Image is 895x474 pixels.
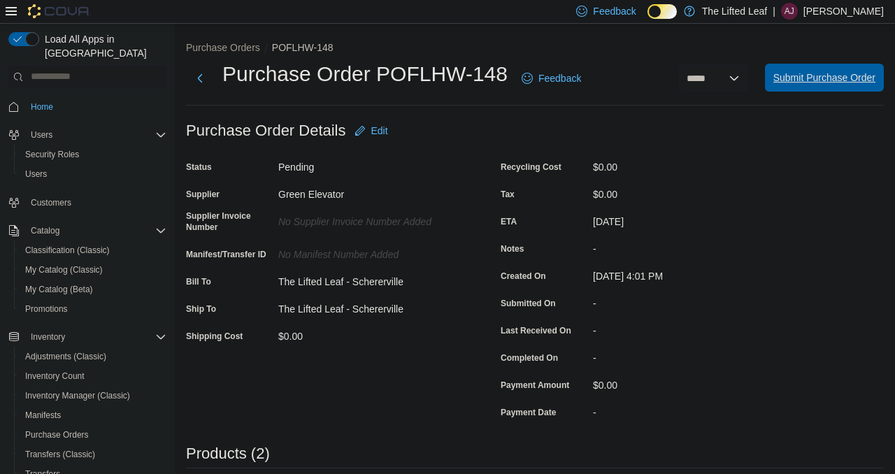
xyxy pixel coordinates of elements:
[20,387,166,404] span: Inventory Manager (Classic)
[20,446,166,463] span: Transfers (Classic)
[278,156,466,173] div: Pending
[14,280,172,299] button: My Catalog (Beta)
[20,387,136,404] a: Inventory Manager (Classic)
[272,42,334,53] button: POFLHW-148
[702,3,767,20] p: The Lifted Leaf
[14,425,172,445] button: Purchase Orders
[186,249,266,260] label: Manifest/Transfer ID
[501,352,558,364] label: Completed On
[14,240,172,260] button: Classification (Classic)
[501,271,546,282] label: Created On
[20,301,73,317] a: Promotions
[593,401,780,418] div: -
[222,60,508,88] h1: Purchase Order POFLHW-148
[28,4,91,18] img: Cova
[20,407,166,424] span: Manifests
[20,281,166,298] span: My Catalog (Beta)
[31,129,52,141] span: Users
[25,329,71,345] button: Inventory
[186,331,243,342] label: Shipping Cost
[516,64,587,92] a: Feedback
[593,210,780,227] div: [DATE]
[278,325,466,342] div: $0.00
[371,124,388,138] span: Edit
[803,3,884,20] p: [PERSON_NAME]
[3,125,172,145] button: Users
[593,4,636,18] span: Feedback
[25,194,77,211] a: Customers
[3,192,172,213] button: Customers
[20,426,94,443] a: Purchase Orders
[20,242,115,259] a: Classification (Classic)
[25,127,58,143] button: Users
[31,225,59,236] span: Catalog
[593,347,780,364] div: -
[25,410,61,421] span: Manifests
[501,243,524,254] label: Notes
[785,3,794,20] span: AJ
[186,210,273,233] label: Supplier Invoice Number
[349,117,394,145] button: Edit
[14,445,172,464] button: Transfers (Classic)
[781,3,798,20] div: Airrick Jones
[14,164,172,184] button: Users
[593,265,780,282] div: [DATE] 4:01 PM
[20,301,166,317] span: Promotions
[25,222,166,239] span: Catalog
[31,331,65,343] span: Inventory
[20,368,166,385] span: Inventory Count
[14,405,172,425] button: Manifests
[593,156,780,173] div: $0.00
[20,446,101,463] a: Transfers (Classic)
[14,260,172,280] button: My Catalog (Classic)
[20,348,166,365] span: Adjustments (Classic)
[278,183,466,200] div: Green Elevator
[501,216,517,227] label: ETA
[25,449,95,460] span: Transfers (Classic)
[20,281,99,298] a: My Catalog (Beta)
[278,298,466,315] div: The Lifted Leaf - Schererville
[3,327,172,347] button: Inventory
[25,194,166,211] span: Customers
[25,329,166,345] span: Inventory
[186,161,212,173] label: Status
[25,303,68,315] span: Promotions
[20,407,66,424] a: Manifests
[278,271,466,287] div: The Lifted Leaf - Schererville
[20,166,166,182] span: Users
[25,351,106,362] span: Adjustments (Classic)
[20,261,166,278] span: My Catalog (Classic)
[3,221,172,240] button: Catalog
[25,222,65,239] button: Catalog
[31,101,53,113] span: Home
[186,303,216,315] label: Ship To
[647,4,677,19] input: Dark Mode
[25,127,166,143] span: Users
[25,149,79,160] span: Security Roles
[278,210,466,227] div: No Supplier Invoice Number added
[593,183,780,200] div: $0.00
[20,426,166,443] span: Purchase Orders
[20,166,52,182] a: Users
[593,374,780,391] div: $0.00
[3,96,172,117] button: Home
[25,99,59,115] a: Home
[14,386,172,405] button: Inventory Manager (Classic)
[501,161,561,173] label: Recycling Cost
[773,71,875,85] span: Submit Purchase Order
[25,245,110,256] span: Classification (Classic)
[20,368,90,385] a: Inventory Count
[20,146,166,163] span: Security Roles
[39,32,166,60] span: Load All Apps in [GEOGRAPHIC_DATA]
[14,299,172,319] button: Promotions
[25,371,85,382] span: Inventory Count
[20,348,112,365] a: Adjustments (Classic)
[20,261,108,278] a: My Catalog (Classic)
[25,98,166,115] span: Home
[186,64,214,92] button: Next
[593,319,780,336] div: -
[501,298,556,309] label: Submitted On
[501,325,571,336] label: Last Received On
[186,189,220,200] label: Supplier
[31,197,71,208] span: Customers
